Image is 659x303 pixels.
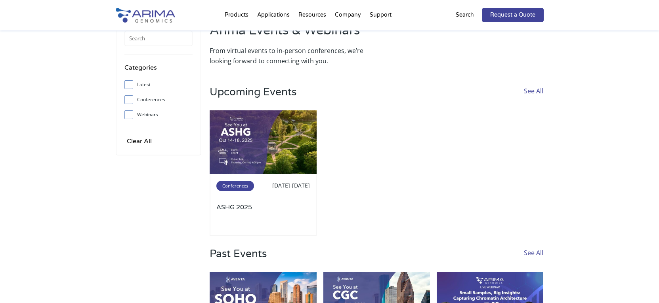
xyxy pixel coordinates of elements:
span: Conferences [216,181,254,191]
span: [DATE]-[DATE] [272,182,310,189]
label: Conferences [124,94,193,106]
h2: Arima Events & Webinars [210,22,372,45]
p: From virtual events to in-person conferences, we’re looking forward to connecting with you. [210,45,372,66]
input: Clear All [124,136,154,147]
h3: Upcoming Events [210,86,296,110]
img: Arima-Genomics-logo [116,8,175,23]
a: ASHG 2025 [216,203,310,229]
input: Search [124,30,193,46]
img: ashg-2025-500x300.jpg [210,110,317,174]
label: Latest [124,79,193,91]
h4: Categories [124,62,193,79]
a: See All [524,248,543,272]
label: Webinars [124,109,193,121]
a: Request a Quote [482,8,544,22]
p: Search [456,10,474,20]
a: See All [524,86,543,110]
h3: Past Events [210,248,267,272]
